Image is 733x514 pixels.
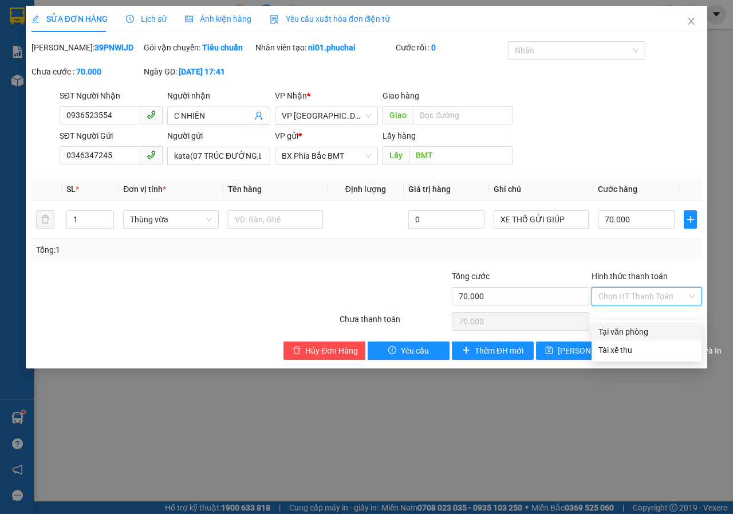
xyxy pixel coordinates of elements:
[155,37,271,51] div: C NHIÊN
[413,106,513,124] input: Dọc đường
[592,272,668,281] label: Hình thức thanh toán
[254,111,263,120] span: user-add
[76,67,101,76] b: 70.000
[155,10,271,37] div: VP [GEOGRAPHIC_DATA]
[452,272,490,281] span: Tổng cước
[383,106,413,124] span: Giao
[126,15,134,23] span: clock-circle
[305,344,358,357] span: Hủy Đơn Hàng
[10,10,147,23] div: BX Phía Bắc BMT
[255,41,393,54] div: Nhân viên tạo:
[36,244,284,256] div: Tổng: 1
[282,107,371,124] span: VP Đà Lạt
[687,17,696,26] span: close
[155,51,271,67] div: 0936523554
[675,6,707,38] button: Close
[338,313,451,333] div: Chưa thanh toán
[383,131,416,140] span: Lấy hàng
[620,342,702,360] button: printer[PERSON_NAME] và In
[144,41,254,54] div: Gói vận chuyển:
[598,185,637,194] span: Cước hàng
[684,215,696,224] span: plus
[185,14,251,23] span: Ảnh kiện hàng
[401,344,429,357] span: Yêu cầu
[31,65,141,78] div: Chưa cước :
[123,185,166,194] span: Đơn vị tính
[388,346,396,355] span: exclamation-circle
[383,146,409,164] span: Lấy
[475,344,523,357] span: Thêm ĐH mới
[60,89,163,102] div: SĐT Người Nhận
[536,342,618,360] button: save[PERSON_NAME] thay đổi
[144,65,254,78] div: Ngày GD:
[147,150,156,159] span: phone
[228,185,262,194] span: Tên hàng
[167,130,270,142] div: Người gửi
[31,15,40,23] span: edit
[36,210,54,229] button: delete
[31,14,108,23] span: SỬA ĐƠN HÀNG
[202,43,243,52] b: Tiêu chuẩn
[452,342,534,360] button: plusThêm ĐH mới
[126,14,167,23] span: Lịch sử
[494,210,589,229] input: Ghi Chú
[10,23,147,92] div: kata(07 TRÚC ĐƯỜNG,LINH CHIỂU,THỦ [GEOGRAPHIC_DATA])NH CHI
[598,288,695,305] span: Chọn HT Thanh Toán
[228,210,323,229] input: VD: Bàn, Ghế
[179,67,225,76] b: [DATE] 17:41
[489,178,593,201] th: Ghi chú
[185,15,193,23] span: picture
[270,15,279,24] img: icon
[383,91,419,100] span: Giao hàng
[462,346,470,355] span: plus
[598,344,695,356] div: Tài xế thu
[345,185,386,194] span: Định lượng
[31,41,141,54] div: [PERSON_NAME]:
[598,325,695,338] div: Tại văn phòng
[275,91,307,100] span: VP Nhận
[270,14,391,23] span: Yêu cầu xuất hóa đơn điện tử
[66,185,76,194] span: SL
[431,43,436,52] b: 0
[94,43,133,52] b: 39PNWIJD
[10,11,27,23] span: Gửi:
[684,210,697,229] button: plus
[396,41,506,54] div: Cước rồi :
[308,43,356,52] b: ni01.phuchai
[293,346,301,355] span: delete
[283,342,365,360] button: deleteHủy Đơn Hàng
[130,211,211,228] span: Thùng vừa
[368,342,450,360] button: exclamation-circleYêu cầu
[155,11,183,23] span: Nhận:
[545,346,553,355] span: save
[275,130,378,142] div: VP gửi
[147,110,156,119] span: phone
[167,89,270,102] div: Người nhận
[558,344,649,357] span: [PERSON_NAME] thay đổi
[409,146,513,164] input: Dọc đường
[282,147,371,164] span: BX Phía Bắc BMT
[408,185,451,194] span: Giá trị hàng
[60,130,163,142] div: SĐT Người Gửi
